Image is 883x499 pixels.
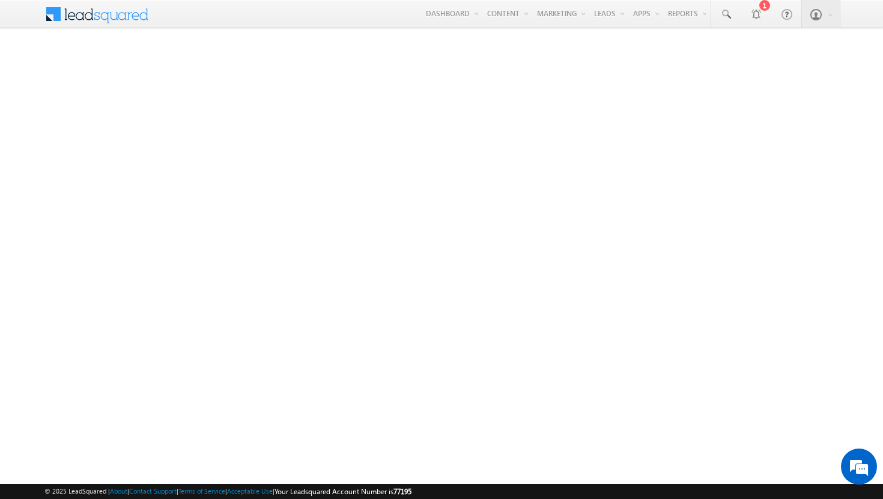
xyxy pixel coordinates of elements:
[110,487,127,495] a: About
[129,487,177,495] a: Contact Support
[393,487,411,496] span: 77195
[275,487,411,496] span: Your Leadsquared Account Number is
[178,487,225,495] a: Terms of Service
[44,486,411,497] span: © 2025 LeadSquared | | | | |
[227,487,273,495] a: Acceptable Use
